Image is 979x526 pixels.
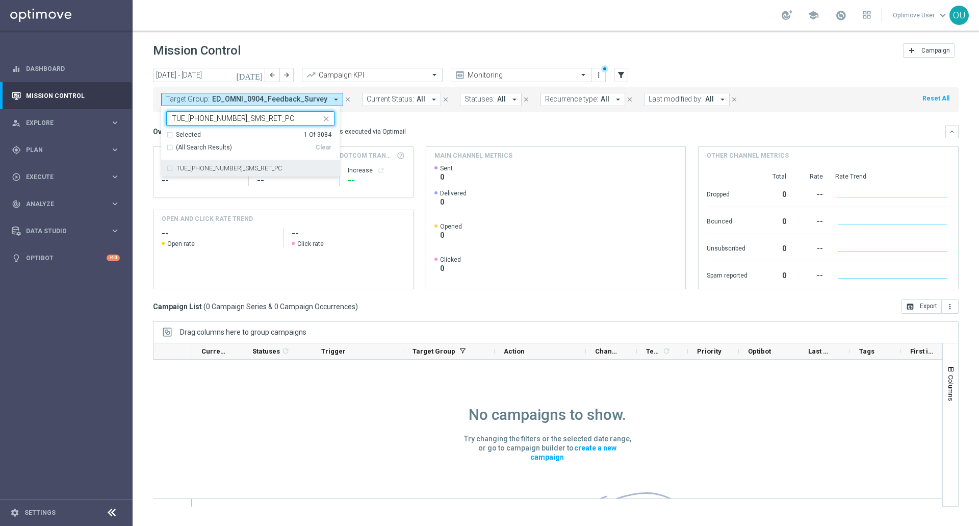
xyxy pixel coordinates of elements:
[945,125,959,138] button: keyboard_arrow_down
[908,46,916,55] i: add
[760,266,786,283] div: 0
[440,256,461,264] span: Clicked
[11,92,120,100] button: Mission Control
[10,508,19,517] i: settings
[613,95,623,104] i: arrow_drop_down
[11,65,120,73] button: equalizer Dashboard
[731,96,738,103] i: close
[12,172,110,182] div: Execute
[661,345,671,357] span: Calculate column
[649,95,703,104] span: Last modified by:
[252,347,280,355] span: Statuses
[26,228,110,234] span: Data Studio
[26,120,110,126] span: Explore
[748,347,771,355] span: Optibot
[798,239,823,256] div: --
[12,244,120,271] div: Optibot
[348,174,404,187] div: --
[441,94,450,105] button: close
[798,185,823,202] div: --
[942,299,959,314] button: more_vert
[646,347,661,355] span: Templates
[11,119,120,127] button: person_search Explore keyboard_arrow_right
[906,303,914,311] i: open_in_browser
[594,69,604,81] button: more_vert
[921,93,950,104] button: Reset All
[11,200,120,208] button: track_changes Analyze keyboard_arrow_right
[24,510,56,516] a: Settings
[460,93,522,106] button: Statuses: All arrow_drop_down
[348,166,404,174] div: Increase
[110,118,120,128] i: keyboard_arrow_right
[949,6,969,25] div: OU
[212,95,327,104] span: ED_OMNI_0904_Feedback_Survey
[455,70,465,80] i: preview
[901,299,942,314] button: open_in_browser Export
[110,172,120,182] i: keyboard_arrow_right
[910,347,935,355] span: First in Range
[901,302,959,310] multiple-options-button: Export to CSV
[12,254,21,263] i: lightbulb
[269,71,276,79] i: arrow_back
[153,127,186,136] h3: Overview:
[180,328,306,336] div: Row Groups
[306,70,316,80] i: trending_up
[921,47,950,54] span: Campaign
[265,68,279,82] button: arrow_back
[937,10,948,21] span: keyboard_arrow_down
[201,347,226,355] span: Current Status
[110,226,120,236] i: keyboard_arrow_right
[12,145,110,155] div: Plan
[451,68,591,82] ng-select: Monitoring
[707,151,789,160] h4: Other channel metrics
[292,228,405,240] h2: --
[279,68,294,82] button: arrow_forward
[12,145,21,155] i: gps_fixed
[12,199,21,209] i: track_changes
[707,266,748,283] div: Spam reported
[429,95,439,104] i: arrow_drop_down
[760,239,786,256] div: 0
[11,254,120,262] button: lightbulb Optibot +10
[11,227,120,235] button: Data Studio keyboard_arrow_right
[504,347,525,355] span: Action
[12,64,21,73] i: equalizer
[835,172,950,181] div: Rate Trend
[176,165,282,171] label: TUE_[PHONE_NUMBER]_SMS_RET_PC
[697,347,722,355] span: Priority
[760,212,786,229] div: 0
[545,95,598,104] span: Recurrence type:
[626,96,633,103] i: close
[166,95,210,104] span: Target Group:
[522,94,531,105] button: close
[625,94,634,105] button: close
[176,131,201,139] div: Selected
[413,347,455,355] span: Target Group
[705,95,714,104] span: All
[12,118,110,128] div: Explore
[463,434,632,462] p: Try changing the filters or the selected date range, or go to campaign builder to
[808,347,833,355] span: Last Modified By
[257,174,331,187] div: --
[707,185,748,202] div: Dropped
[322,115,330,123] i: close
[280,345,290,357] span: Calculate column
[616,70,626,80] i: filter_alt
[331,95,341,104] i: arrow_drop_down
[26,82,120,109] a: Mission Control
[540,93,625,106] button: Recurrence type: All arrow_drop_down
[417,95,425,104] span: All
[377,166,385,174] button: refresh
[162,228,275,240] h2: --
[12,172,21,182] i: play_circle_outline
[11,146,120,154] button: gps_fixed Plan keyboard_arrow_right
[107,255,120,261] div: +10
[440,189,467,197] span: Delivered
[11,173,120,181] div: play_circle_outline Execute keyboard_arrow_right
